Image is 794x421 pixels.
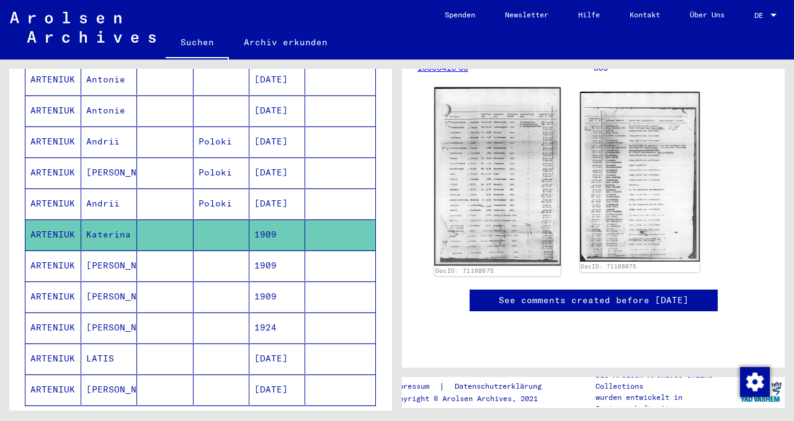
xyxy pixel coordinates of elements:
[249,126,305,157] mat-cell: [DATE]
[81,281,137,312] mat-cell: [PERSON_NAME]
[81,126,137,157] mat-cell: Andrii
[595,370,737,392] p: Die Arolsen Archives Online-Collections
[581,263,636,270] a: DocID: 71108075
[738,376,784,407] img: yv_logo.png
[25,374,81,405] mat-cell: ARTENIUK
[249,64,305,95] mat-cell: [DATE]
[740,367,770,397] img: Zustimmung ändern
[25,312,81,343] mat-cell: ARTENIUK
[249,374,305,405] mat-cell: [DATE]
[81,157,137,188] mat-cell: [PERSON_NAME]
[25,188,81,219] mat-cell: ARTENIUK
[445,380,556,393] a: Datenschutzerklärung
[81,343,137,374] mat-cell: LATIS
[194,126,249,157] mat-cell: Poloki
[249,95,305,126] mat-cell: [DATE]
[25,64,81,95] mat-cell: ARTENIUK
[249,312,305,343] mat-cell: 1924
[390,380,556,393] div: |
[249,281,305,312] mat-cell: 1909
[580,92,700,262] img: 002.jpg
[25,250,81,281] mat-cell: ARTENIUK
[249,157,305,188] mat-cell: [DATE]
[81,64,137,95] mat-cell: Antonie
[249,250,305,281] mat-cell: 1909
[25,281,81,312] mat-cell: ARTENIUK
[81,312,137,343] mat-cell: [PERSON_NAME]
[249,219,305,250] mat-cell: 1909
[81,188,137,219] mat-cell: Andrii
[194,188,249,219] mat-cell: Poloki
[25,343,81,374] mat-cell: ARTENIUK
[229,27,342,57] a: Archiv erkunden
[81,95,137,126] mat-cell: Antonie
[25,219,81,250] mat-cell: ARTENIUK
[435,267,494,275] a: DocID: 71108075
[81,250,137,281] mat-cell: [PERSON_NAME]
[249,343,305,374] mat-cell: [DATE]
[81,374,137,405] mat-cell: [PERSON_NAME]
[194,157,249,188] mat-cell: Poloki
[25,126,81,157] mat-cell: ARTENIUK
[390,380,439,393] a: Impressum
[739,366,769,396] div: Zustimmung ändern
[166,27,229,60] a: Suchen
[595,392,737,414] p: wurden entwickelt in Partnerschaft mit
[499,294,689,307] a: See comments created before [DATE]
[10,12,156,43] img: Arolsen_neg.svg
[754,11,768,20] span: DE
[25,95,81,126] mat-cell: ARTENIUK
[81,219,137,250] mat-cell: Katerina
[434,87,560,265] img: 001.jpg
[249,188,305,219] mat-cell: [DATE]
[390,393,556,404] p: Copyright © Arolsen Archives, 2021
[25,157,81,188] mat-cell: ARTENIUK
